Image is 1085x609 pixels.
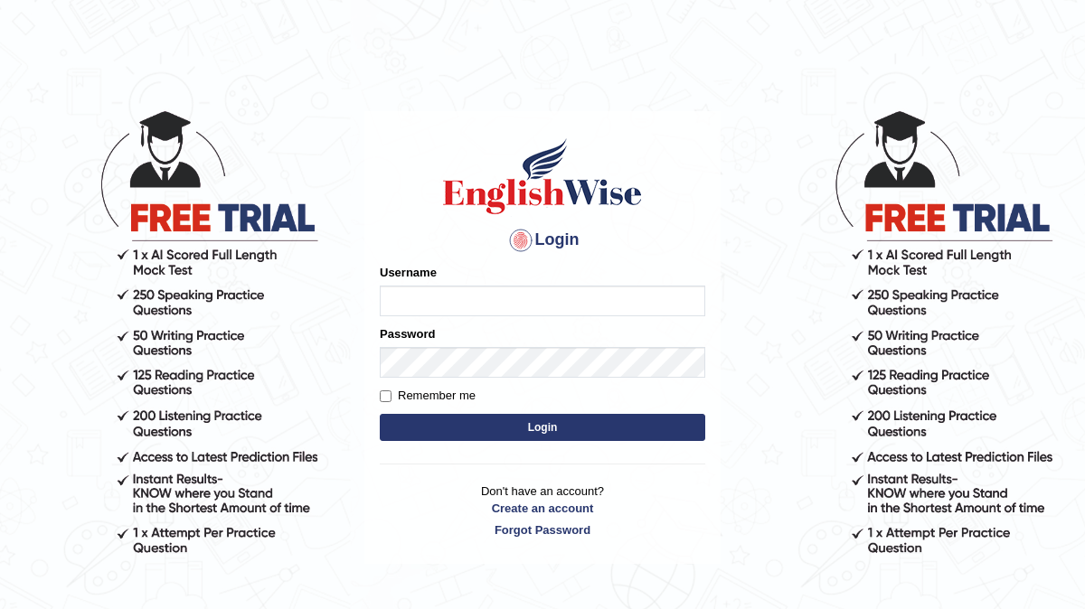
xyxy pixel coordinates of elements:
[380,500,705,517] a: Create an account
[380,325,435,342] label: Password
[380,387,476,405] label: Remember me
[380,521,705,539] a: Forgot Password
[380,390,392,402] input: Remember me
[380,483,705,539] p: Don't have an account?
[380,414,705,441] button: Login
[380,226,705,255] h4: Login
[439,136,646,217] img: Logo of English Wise sign in for intelligent practice with AI
[380,264,437,281] label: Username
